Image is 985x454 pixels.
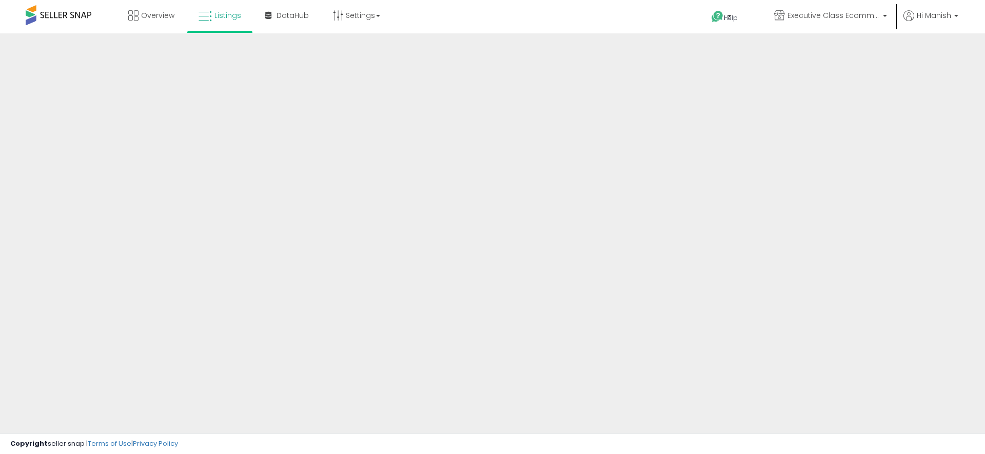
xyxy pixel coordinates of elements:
strong: Copyright [10,439,48,448]
a: Hi Manish [903,10,958,33]
div: seller snap | | [10,439,178,449]
span: Listings [214,10,241,21]
span: DataHub [277,10,309,21]
span: Overview [141,10,174,21]
i: Get Help [711,10,724,23]
span: Hi Manish [917,10,951,21]
span: Executive Class Ecommerce Inc [787,10,880,21]
span: Help [724,13,738,22]
a: Terms of Use [88,439,131,448]
a: Privacy Policy [133,439,178,448]
a: Help [703,3,758,33]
